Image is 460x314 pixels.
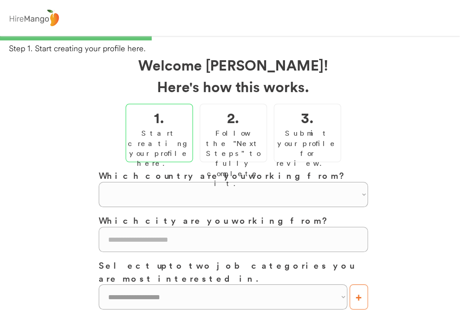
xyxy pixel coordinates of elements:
h2: 1. [154,106,164,128]
div: 33% [2,36,458,40]
h2: 2. [227,106,239,128]
button: + [349,284,368,310]
h3: Which country are you working from? [98,169,368,182]
div: Start creating your profile here. [127,128,190,168]
h3: Which city are you working from? [98,214,368,227]
div: Follow the "Next Steps" to fully complete it. [202,128,264,188]
div: Submit your profile for review. [276,128,338,168]
h3: Select up to two job categories you are most interested in. [98,259,368,284]
h2: 3. [301,106,313,128]
img: logo%20-%20hiremango%20gray.png [7,8,61,29]
div: Step 1. Start creating your profile here. [9,43,460,54]
h2: Welcome [PERSON_NAME]! Here's how this works. [98,54,368,97]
